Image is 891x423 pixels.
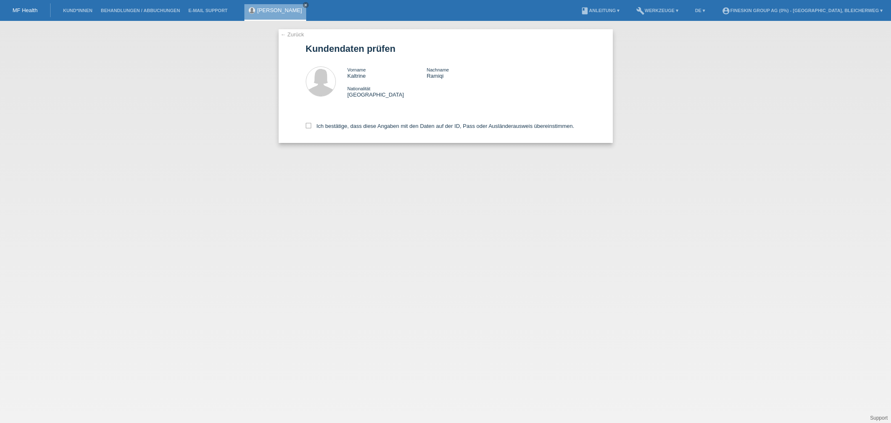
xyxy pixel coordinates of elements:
[13,7,38,13] a: MF Health
[306,43,586,54] h1: Kundendaten prüfen
[426,67,449,72] span: Nachname
[691,8,709,13] a: DE ▾
[348,85,427,98] div: [GEOGRAPHIC_DATA]
[576,8,624,13] a: bookAnleitung ▾
[306,123,574,129] label: Ich bestätige, dass diese Angaben mit den Daten auf der ID, Pass oder Ausländerausweis übereinsti...
[870,415,888,421] a: Support
[257,7,302,13] a: [PERSON_NAME]
[281,31,304,38] a: ← Zurück
[304,3,308,7] i: close
[348,67,366,72] span: Vorname
[632,8,683,13] a: buildWerkzeuge ▾
[718,8,887,13] a: account_circleFineSkin Group AG (0%) - [GEOGRAPHIC_DATA], Bleicherweg ▾
[426,66,506,79] div: Ramiqi
[96,8,184,13] a: Behandlungen / Abbuchungen
[722,7,730,15] i: account_circle
[184,8,232,13] a: E-Mail Support
[348,86,371,91] span: Nationalität
[59,8,96,13] a: Kund*innen
[303,2,309,8] a: close
[348,66,427,79] div: Kaltrine
[636,7,645,15] i: build
[581,7,589,15] i: book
